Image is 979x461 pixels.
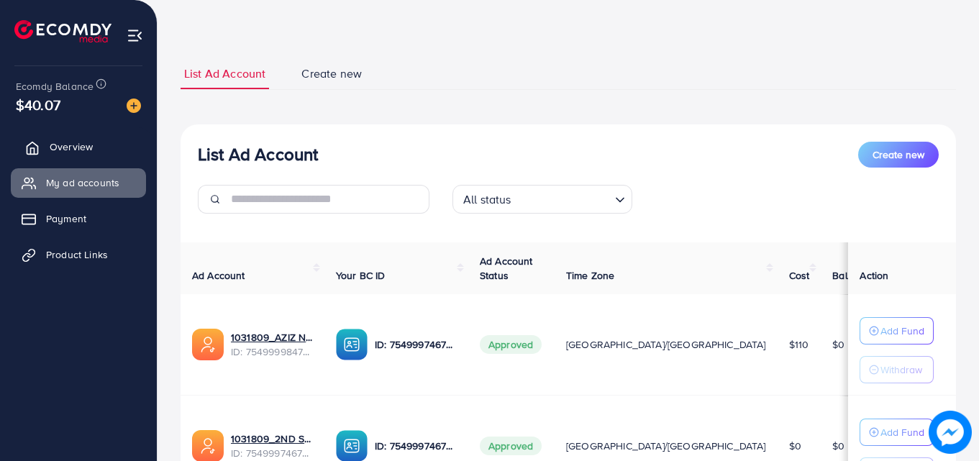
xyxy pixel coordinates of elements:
img: image [929,411,972,454]
a: Payment [11,204,146,233]
img: image [127,99,141,113]
span: Balance [832,268,870,283]
p: Withdraw [880,361,922,378]
span: ID: 7549997467455242247 [231,446,313,460]
h3: List Ad Account [198,144,318,165]
span: Payment [46,211,86,226]
span: $0 [832,439,844,453]
a: My ad accounts [11,168,146,197]
span: Product Links [46,247,108,262]
span: Approved [480,437,542,455]
span: List Ad Account [184,65,265,82]
span: Cost [789,268,810,283]
span: Time Zone [566,268,614,283]
span: [GEOGRAPHIC_DATA]/[GEOGRAPHIC_DATA] [566,337,766,352]
img: menu [127,27,143,44]
span: My ad accounts [46,175,119,190]
span: Your BC ID [336,268,386,283]
span: Approved [480,335,542,354]
p: Add Fund [880,322,924,339]
input: Search for option [516,186,609,210]
img: logo [14,20,111,42]
span: Ad Account [192,268,245,283]
span: $110 [789,337,809,352]
a: 1031809_2ND STORE_1757871413539 [231,432,313,446]
button: Create new [858,142,939,168]
span: Ecomdy Balance [16,79,94,93]
a: Overview [11,132,146,161]
span: Create new [873,147,924,162]
span: ID: 7549999847785594897 [231,344,313,359]
span: Ad Account Status [480,254,533,283]
div: <span class='underline'>1031809_2ND STORE_1757871413539</span></br>7549997467455242247 [231,432,313,461]
button: Add Fund [860,317,934,344]
span: $0 [789,439,801,453]
span: [GEOGRAPHIC_DATA]/[GEOGRAPHIC_DATA] [566,439,766,453]
p: ID: 7549997467455111175 [375,437,457,455]
span: All status [460,189,514,210]
span: Action [860,268,888,283]
img: ic-ads-acc.e4c84228.svg [192,329,224,360]
span: $40.07 [16,94,60,115]
span: Create new [301,65,362,82]
span: Overview [50,140,93,154]
span: $0 [832,337,844,352]
p: ID: 7549997467455111175 [375,336,457,353]
button: Withdraw [860,356,934,383]
img: ic-ba-acc.ded83a64.svg [336,329,368,360]
div: <span class='underline'>1031809_AZIZ NEW STORE_1757871375855</span></br>7549999847785594897 [231,330,313,360]
button: Add Fund [860,419,934,446]
a: Product Links [11,240,146,269]
p: Add Fund [880,424,924,441]
div: Search for option [452,185,632,214]
a: 1031809_AZIZ NEW STORE_1757871375855 [231,330,313,344]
